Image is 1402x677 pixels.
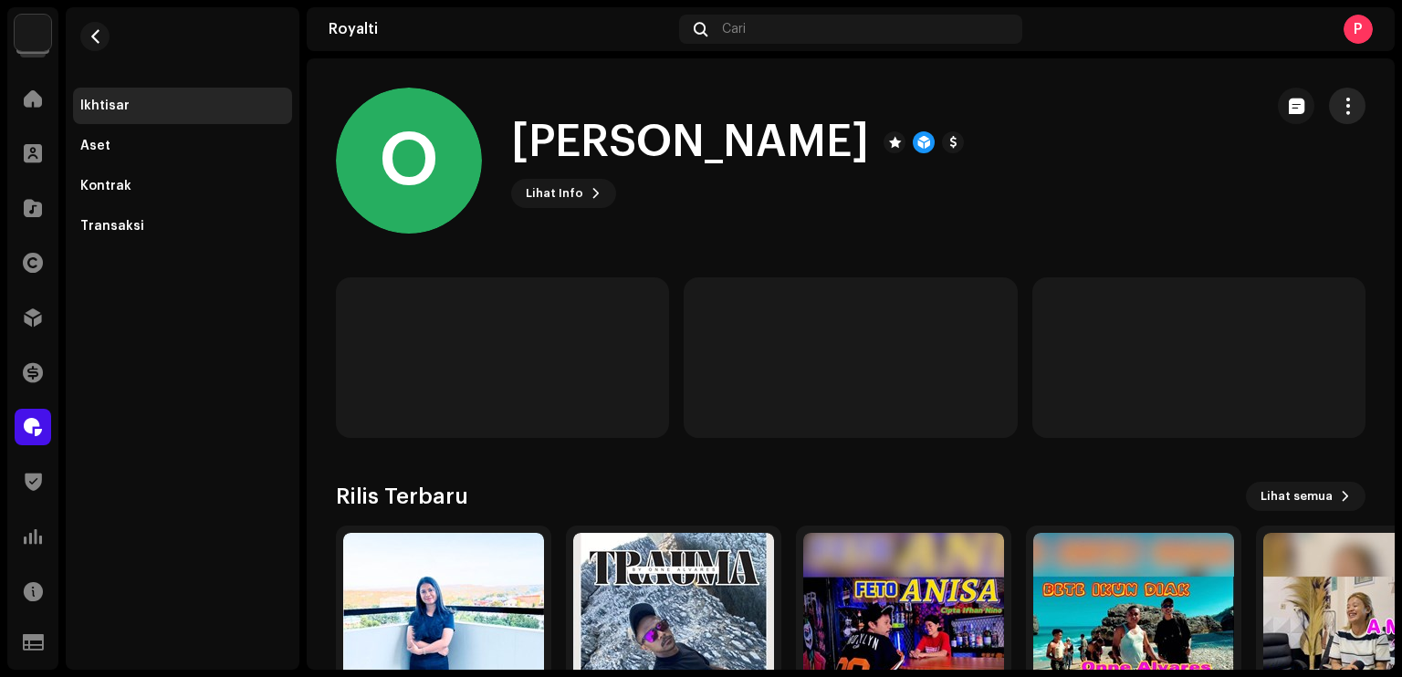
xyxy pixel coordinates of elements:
div: Royalti [329,22,672,36]
div: O [336,88,482,234]
button: Lihat Info [511,179,616,208]
div: Kontrak [80,179,131,193]
div: P [1344,15,1373,44]
re-m-nav-item: Ikhtisar [73,88,292,124]
re-m-nav-item: Transaksi [73,208,292,245]
span: Lihat semua [1261,478,1333,515]
div: Transaksi [80,219,144,234]
div: Aset [80,139,110,153]
h3: Rilis Terbaru [336,482,468,511]
span: Cari [722,22,746,36]
button: Lihat semua [1246,482,1365,511]
h1: [PERSON_NAME] [511,113,869,172]
div: Ikhtisar [80,99,130,113]
re-m-nav-item: Aset [73,128,292,164]
re-m-nav-item: Kontrak [73,168,292,204]
img: 64f15ab7-a28a-4bb5-a164-82594ec98160 [15,15,51,51]
span: Lihat Info [526,175,583,212]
